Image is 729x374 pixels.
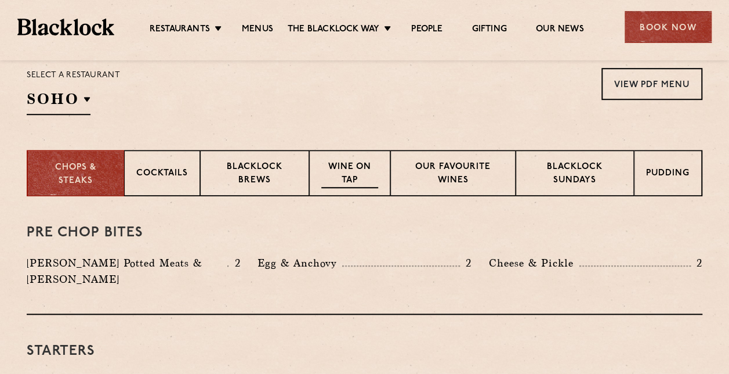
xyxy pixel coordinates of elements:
p: Blacklock Brews [212,161,297,188]
a: Menus [242,24,273,37]
p: Our favourite wines [402,161,503,188]
p: 2 [460,256,472,271]
a: The Blacklock Way [288,24,379,37]
h3: Pre Chop Bites [27,225,702,240]
h3: Starters [27,344,702,359]
p: [PERSON_NAME] Potted Meats & [PERSON_NAME] [27,255,227,287]
p: 2 [691,256,702,271]
p: Pudding [646,167,690,182]
p: Wine on Tap [321,161,378,188]
div: Book Now [625,11,712,43]
h2: SOHO [27,89,90,115]
p: Blacklock Sundays [528,161,622,188]
a: View PDF Menu [601,68,702,100]
p: Cheese & Pickle [489,255,579,271]
img: BL_Textured_Logo-footer-cropped.svg [17,19,114,35]
p: Cocktails [136,167,188,182]
p: Chops & Steaks [39,161,112,188]
a: Gifting [472,24,506,37]
p: 2 [229,256,240,271]
a: Restaurants [150,24,210,37]
a: People [411,24,443,37]
p: Select a restaurant [27,68,120,83]
a: Our News [536,24,584,37]
p: Egg & Anchovy [257,255,342,271]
